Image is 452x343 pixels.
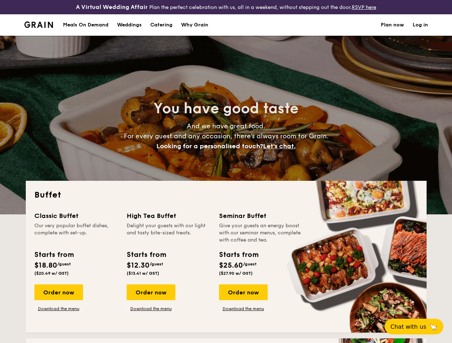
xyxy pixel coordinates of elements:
div: Our very popular buffet dishes, complete with set-up. [34,222,118,244]
span: /guest [57,262,71,267]
a: RSVP here [352,4,376,10]
span: You have good taste [154,100,298,117]
span: Chat with us [390,323,426,330]
div: Delight your guests with our light and tasty bite-sized treats. [127,222,210,244]
div: Plan the perfect celebration with us, all in a weekend, without stepping out the door. [76,3,377,11]
span: And we have great food. For every guest and any occasion, there’s always room for Grain. [124,122,329,150]
div: Order now [219,284,268,300]
div: Order now [34,284,83,300]
div: Give your guests an energy boost with our seminar menus, complete with coffee and tea. [219,222,303,244]
div: Starts from [219,249,258,260]
span: $18.80 [34,261,57,270]
span: /guest [150,262,163,267]
a: Download the menu [34,306,83,312]
span: $12.30 [127,261,150,270]
span: ($13.41 w/ GST) [127,271,159,276]
button: Chat with us🦙 [385,319,443,334]
a: Log in [413,14,428,36]
div: High Tea Buffet [127,211,210,221]
a: Logotype [24,21,53,28]
div: Seminar Buffet [219,211,303,221]
div: Weddings [117,14,142,36]
span: $25.60 [219,261,243,270]
h4: A Virtual Wedding Affair [76,3,148,11]
span: ($27.90 w/ GST) [219,271,253,276]
span: /guest [243,262,257,267]
div: Classic Buffet [34,211,118,221]
a: Download the menu [127,306,175,312]
a: Catering [146,14,177,36]
div: Order now [127,284,175,300]
h2: Buffet [34,189,418,201]
h1: Catering [150,14,172,36]
span: 🦙 [429,323,438,331]
a: Why Grain [177,14,213,36]
a: Download the menu [219,306,268,312]
div: Starts from [34,249,73,260]
img: Grain [24,21,53,28]
span: ($20.49 w/ GST) [34,271,69,276]
a: Plan now [381,14,404,36]
div: Starts from [127,249,166,260]
a: Weddings [113,14,146,36]
span: Let's chat. [263,142,296,150]
div: Meals On Demand [63,14,108,36]
a: Meals On Demand [59,14,113,36]
div: Why Grain [181,14,208,36]
span: Looking for a personalised touch? [156,142,263,150]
